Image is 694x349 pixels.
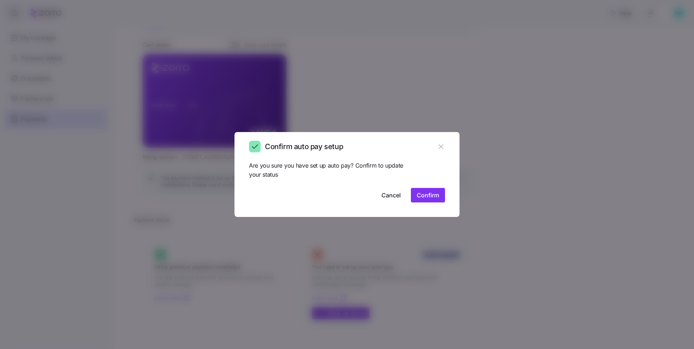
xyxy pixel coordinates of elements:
h2: Confirm auto pay setup [265,142,343,152]
span: Confirm [417,191,439,200]
button: Cancel [376,188,407,202]
button: Confirm [411,188,445,202]
span: Are you sure you have set up auto pay? Confirm to update your status [249,161,403,179]
span: Cancel [381,191,401,200]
